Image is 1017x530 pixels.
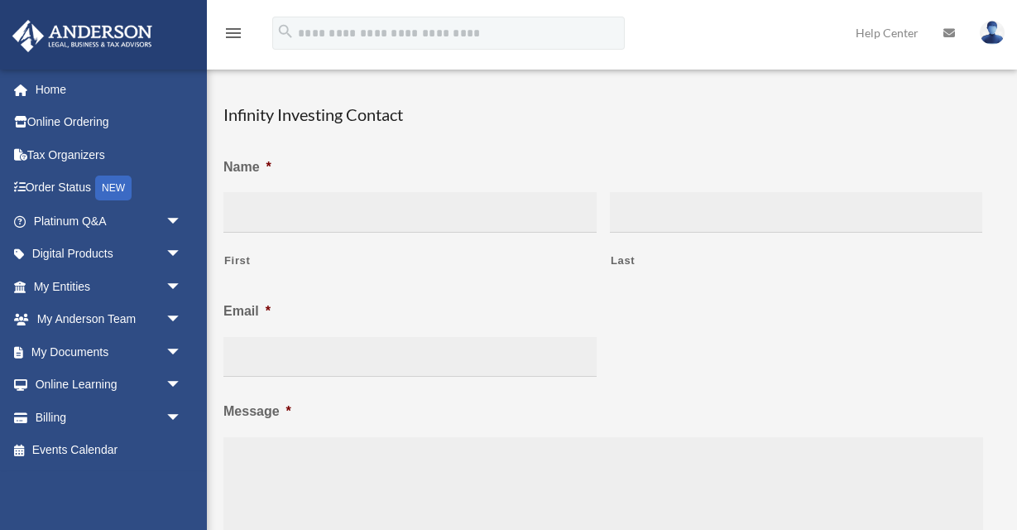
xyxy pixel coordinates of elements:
[12,270,207,303] a: My Entitiesarrow_drop_down
[166,205,199,238] span: arrow_drop_down
[223,103,996,126] h3: Infinity Investing Contact
[166,335,199,369] span: arrow_drop_down
[12,138,207,171] a: Tax Organizers
[12,401,207,434] a: Billingarrow_drop_down
[166,238,199,272] span: arrow_drop_down
[12,303,207,336] a: My Anderson Teamarrow_drop_down
[95,176,132,200] div: NEW
[12,73,207,106] a: Home
[12,106,207,139] a: Online Ordering
[166,303,199,337] span: arrow_drop_down
[223,29,243,43] a: menu
[980,21,1005,45] img: User Pic
[224,249,597,272] label: First
[166,270,199,304] span: arrow_drop_down
[12,171,207,205] a: Order StatusNEW
[223,303,271,320] label: Email
[12,369,207,402] a: Online Learningarrow_drop_down
[12,205,207,238] a: Platinum Q&Aarrow_drop_down
[223,159,271,176] label: Name
[276,22,295,41] i: search
[7,20,157,52] img: Anderson Advisors Platinum Portal
[223,23,243,43] i: menu
[166,401,199,435] span: arrow_drop_down
[223,403,291,421] label: Message
[12,434,207,467] a: Events Calendar
[611,249,983,272] label: Last
[12,238,207,271] a: Digital Productsarrow_drop_down
[12,335,207,369] a: My Documentsarrow_drop_down
[166,369,199,402] span: arrow_drop_down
